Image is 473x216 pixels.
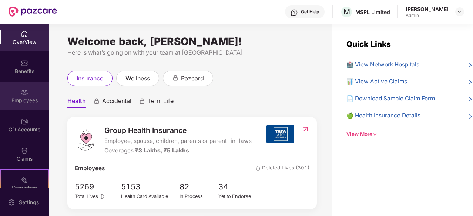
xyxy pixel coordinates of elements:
span: Group Health Insurance [104,125,252,136]
img: svg+xml;base64,PHN2ZyBpZD0iSG9tZSIgeG1sbnM9Imh0dHA6Ly93d3cudzMub3JnLzIwMDAvc3ZnIiB3aWR0aD0iMjAiIG... [21,30,28,38]
div: Here is what’s going on with your team at [GEOGRAPHIC_DATA] [67,48,317,57]
span: 34 [218,181,258,193]
div: animation [172,75,179,81]
div: animation [139,98,145,104]
img: svg+xml;base64,PHN2ZyBpZD0iSGVscC0zMngzMiIgeG1sbnM9Imh0dHA6Ly93d3cudzMub3JnLzIwMDAvc3ZnIiB3aWR0aD... [291,9,298,16]
span: right [467,113,473,120]
img: svg+xml;base64,PHN2ZyBpZD0iQ0RfQWNjb3VudHMiIGRhdGEtbmFtZT0iQ0QgQWNjb3VudHMiIHhtbG5zPSJodHRwOi8vd3... [21,118,28,125]
span: Deleted Lives (301) [256,164,309,173]
div: Health Card Available [121,193,180,200]
span: 🏥 View Network Hospitals [346,60,419,69]
img: svg+xml;base64,PHN2ZyBpZD0iRHJvcGRvd24tMzJ4MzIiIHhtbG5zPSJodHRwOi8vd3d3LnczLm9yZy8yMDAwL3N2ZyIgd2... [457,9,463,15]
span: 5153 [121,181,180,193]
img: svg+xml;base64,PHN2ZyBpZD0iRW1wbG95ZWVzIiB4bWxucz0iaHR0cDovL3d3dy53My5vcmcvMjAwMC9zdmciIHdpZHRoPS... [21,89,28,96]
span: Accidental [102,97,131,108]
img: deleteIcon [256,166,261,171]
span: Total Lives [75,193,98,199]
div: Stepathon [1,184,48,192]
div: Welcome back, [PERSON_NAME]! [67,38,317,44]
span: ₹3 Lakhs, ₹5 Lakhs [135,147,189,154]
div: Admin [406,13,449,18]
span: Quick Links [346,40,391,49]
span: 82 [180,181,219,193]
span: Term Life [148,97,174,108]
div: Settings [17,199,41,206]
div: View More [346,130,473,138]
img: svg+xml;base64,PHN2ZyBpZD0iU2V0dGluZy0yMHgyMCIgeG1sbnM9Imh0dHA6Ly93d3cudzMub3JnLzIwMDAvc3ZnIiB3aW... [8,199,15,206]
div: MSPL Limited [355,8,390,16]
span: right [467,79,473,86]
img: New Pazcare Logo [9,7,57,17]
img: RedirectIcon [302,126,309,133]
span: Employee, spouse, children, parents or parent-in-laws [104,137,252,145]
div: Get Help [301,9,319,15]
div: [PERSON_NAME] [406,6,449,13]
span: right [467,96,473,103]
div: Yet to Endorse [218,193,258,200]
div: Coverages: [104,146,252,155]
span: right [467,62,473,69]
img: insurerIcon [266,125,294,143]
span: 📄 Download Sample Claim Form [346,94,435,103]
span: M [343,7,350,16]
span: 🍏 Health Insurance Details [346,111,420,120]
div: animation [93,98,100,104]
span: info-circle [100,194,104,198]
div: In Process [180,193,219,200]
span: Health [67,97,86,108]
img: svg+xml;base64,PHN2ZyBpZD0iQ2xhaW0iIHhtbG5zPSJodHRwOi8vd3d3LnczLm9yZy8yMDAwL3N2ZyIgd2lkdGg9IjIwIi... [21,147,28,154]
img: logo [75,129,97,151]
span: down [372,132,377,137]
span: insurance [77,74,103,83]
span: 📊 View Active Claims [346,77,407,86]
span: pazcard [181,74,204,83]
span: Employees [75,164,105,173]
span: 5269 [75,181,104,193]
span: wellness [125,74,150,83]
img: svg+xml;base64,PHN2ZyB4bWxucz0iaHR0cDovL3d3dy53My5vcmcvMjAwMC9zdmciIHdpZHRoPSIyMSIgaGVpZ2h0PSIyMC... [21,176,28,184]
img: svg+xml;base64,PHN2ZyBpZD0iQmVuZWZpdHMiIHhtbG5zPSJodHRwOi8vd3d3LnczLm9yZy8yMDAwL3N2ZyIgd2lkdGg9Ij... [21,59,28,67]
